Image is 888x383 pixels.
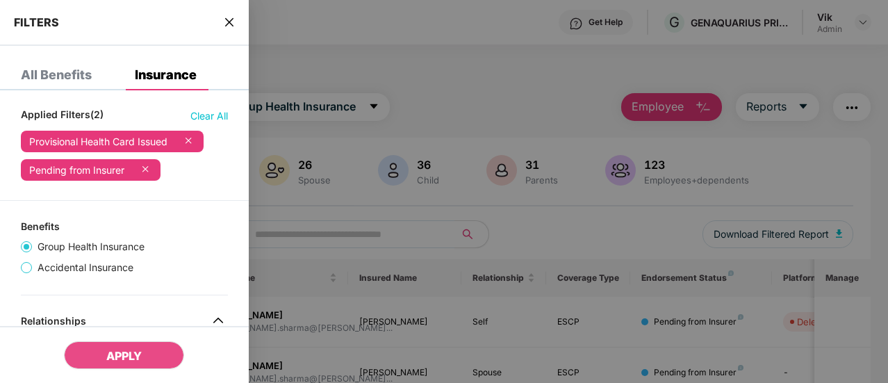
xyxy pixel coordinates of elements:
span: Clear All [190,108,228,124]
img: svg+xml;base64,PHN2ZyB4bWxucz0iaHR0cDovL3d3dy53My5vcmcvMjAwMC9zdmciIHdpZHRoPSIzMiIgaGVpZ2h0PSIzMi... [207,309,229,332]
span: Group Health Insurance [32,239,150,254]
span: APPLY [106,349,142,363]
button: APPLY [64,341,184,369]
span: close [224,15,235,29]
span: Accidental Insurance [32,260,139,275]
div: Provisional Health Card Issued [29,136,167,147]
span: Applied Filters(2) [21,108,104,124]
div: All Benefits [21,68,92,82]
div: Pending from Insurer [29,165,124,176]
div: Relationships [21,315,86,332]
span: FILTERS [14,15,59,29]
div: Insurance [135,68,197,82]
